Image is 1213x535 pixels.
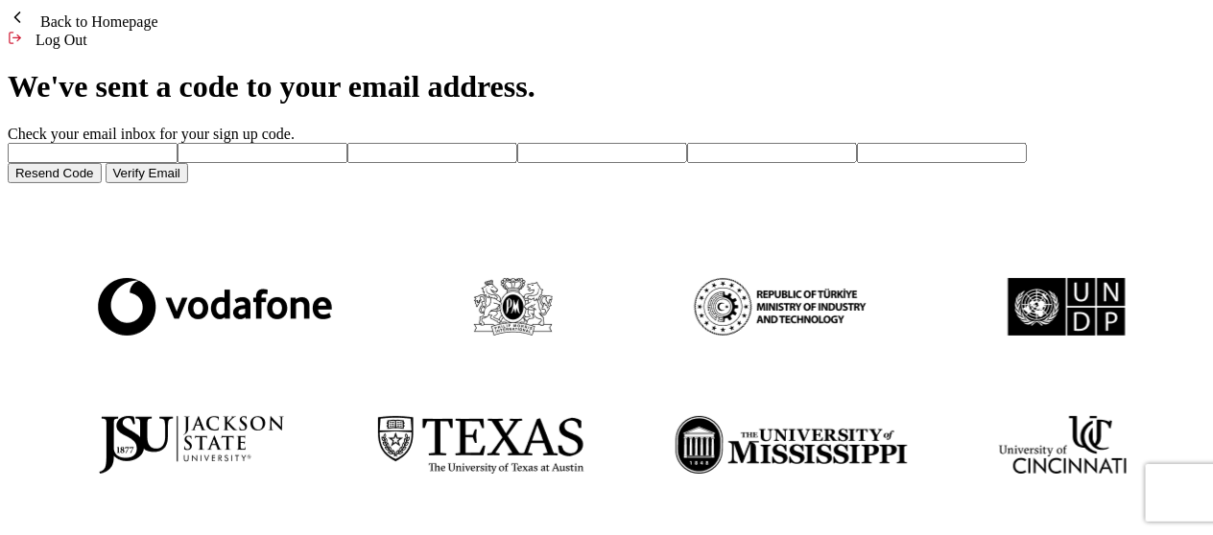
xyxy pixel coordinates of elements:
button: Resend Code [8,163,102,183]
span: Log Out [36,32,87,48]
h1: We've sent a code to your email address. [8,69,1205,105]
span: Back to Homepage [40,13,158,30]
span: Check your email inbox for your sign up code. [8,126,295,142]
button: Verify Email [106,163,188,183]
span: Verify Email [113,166,180,180]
